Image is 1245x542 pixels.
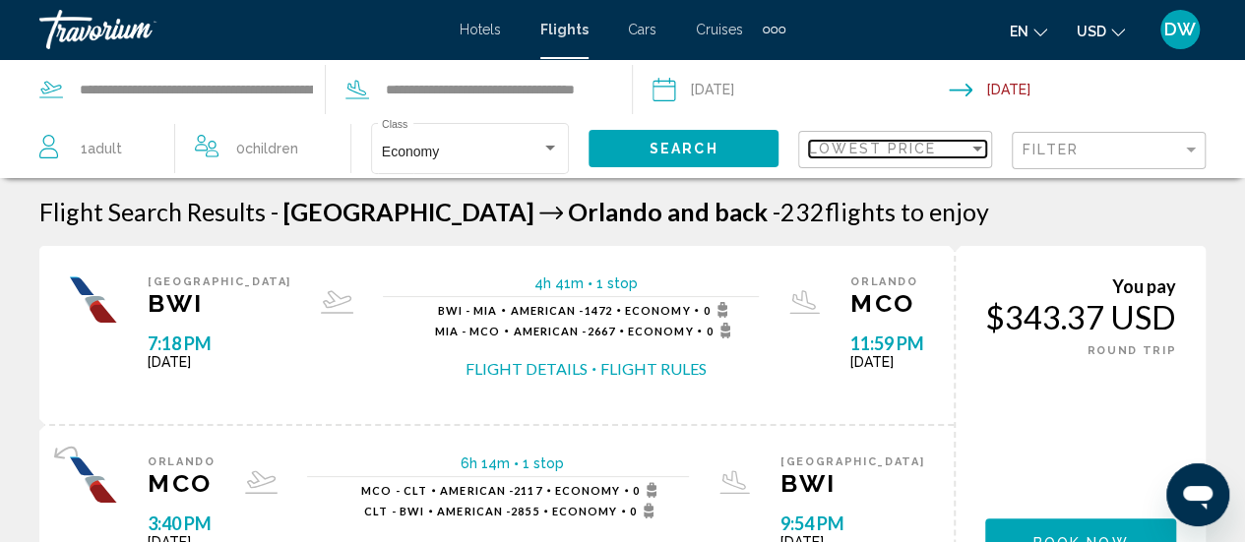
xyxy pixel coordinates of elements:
span: 0 [236,135,298,162]
span: 232 [773,197,825,226]
span: [GEOGRAPHIC_DATA] [148,275,291,288]
span: 4h 41m [534,275,584,291]
a: Hotels [460,22,501,37]
span: 2117 [440,484,541,497]
button: User Menu [1154,9,1206,50]
span: DW [1164,20,1196,39]
span: 2667 [513,325,614,337]
span: flights to enjoy [825,197,989,226]
span: Economy [628,325,694,337]
span: 6h 14m [461,455,510,471]
a: Cruises [696,22,743,37]
span: 1 stop [596,275,638,291]
button: Search [589,130,778,166]
button: Return date: Oct 27, 2025 [949,60,1245,119]
span: 0 [703,302,733,318]
span: 3:40 PM [148,512,216,534]
span: 0 [633,482,663,498]
span: ROUND TRIP [1088,344,1177,357]
a: Travorium [39,10,440,49]
span: Adult [88,141,122,156]
span: American - [440,484,514,497]
span: American - [510,304,584,317]
iframe: Button to launch messaging window [1166,463,1229,526]
span: 11:59 PM [850,332,924,354]
span: [DATE] [148,354,291,370]
span: Search [650,142,718,157]
span: 1472 [510,304,611,317]
span: 9:54 PM [780,512,924,534]
a: Cars [628,22,656,37]
span: American - [513,325,587,337]
span: Children [245,141,298,156]
button: Change language [1010,17,1047,45]
span: MCO - CLT [361,484,427,497]
span: USD [1077,24,1106,39]
div: You pay [985,275,1176,297]
span: BWI - MIA [437,304,497,317]
span: CLT - BWI [364,505,424,517]
button: Extra navigation items [763,14,785,45]
span: 7:18 PM [148,332,291,354]
span: Economy [382,144,439,159]
span: MIA - MCO [434,325,500,337]
span: MCO [850,288,924,318]
span: [GEOGRAPHIC_DATA] [780,455,924,468]
span: 1 [81,135,122,162]
button: Travelers: 1 adult, 0 children [20,119,350,178]
span: Orlando [568,197,662,226]
span: [DATE] [850,354,924,370]
span: Economy [552,505,618,517]
span: 0 [706,323,736,338]
span: - [773,197,780,226]
span: Economy [555,484,621,497]
mat-select: Sort by [809,142,986,158]
button: Flight Rules [600,358,707,380]
span: BWI [148,288,291,318]
a: Flights [540,22,589,37]
span: Filter [1023,142,1079,157]
button: Depart date: Oct 24, 2025 [653,60,949,119]
span: American - [437,505,511,517]
span: Orlando [850,275,924,288]
button: Flight Details [466,358,588,380]
span: Economy [625,304,691,317]
span: en [1010,24,1028,39]
div: $343.37 USD [985,297,1176,336]
span: Lowest Price [809,141,936,156]
span: Orlando [148,455,216,468]
span: 1 stop [523,455,564,471]
span: 2855 [437,505,538,517]
button: Filter [1012,131,1206,171]
button: Change currency [1077,17,1125,45]
span: [GEOGRAPHIC_DATA] [283,197,534,226]
h1: Flight Search Results [39,197,266,226]
span: - [271,197,279,226]
span: MCO [148,468,216,498]
span: 0 [630,503,660,518]
span: BWI [780,468,924,498]
span: and back [667,197,768,226]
